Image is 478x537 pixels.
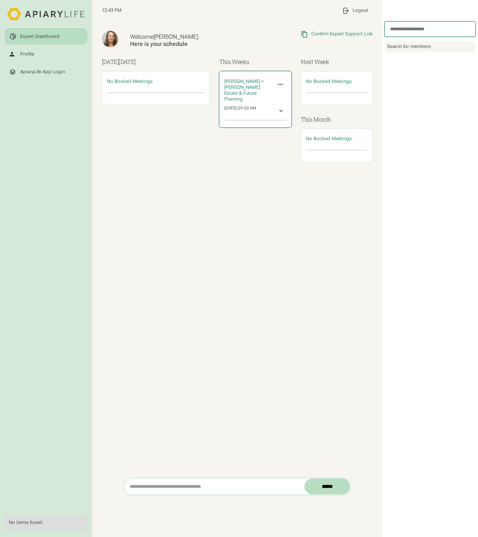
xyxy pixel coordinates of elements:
[306,79,352,84] span: No Booked Meetings
[130,40,250,48] div: Here is your schedule
[5,28,88,45] a: Expert Dashboard
[219,57,291,66] h3: This Weeks
[385,41,475,52] div: Search for members
[154,33,198,40] span: [PERSON_NAME]
[9,520,83,526] div: No items found.
[224,106,256,116] div: [DATE] 09:00 AM
[337,3,373,19] a: Logout
[107,79,153,84] span: No Booked Meetings
[306,136,352,141] span: No Booked Meetings
[102,57,210,66] h3: [DATE]
[130,33,250,41] div: Welcome
[20,34,59,40] div: Expert Dashboard
[311,31,373,37] div: Confirm Expert Support Link
[20,51,34,57] div: Profile
[301,115,373,124] h3: This Month
[224,79,264,90] span: [PERSON_NAME] + [PERSON_NAME]
[102,8,122,13] span: 12:43 PM
[301,57,373,66] h3: Next Week
[20,69,65,75] div: ApiaryLife App Login
[119,58,136,66] span: [DATE]
[353,8,368,13] div: Logout
[5,64,88,80] a: ApiaryLife App Login
[224,90,257,102] span: Estate & Future Planning
[5,46,88,62] a: Profile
